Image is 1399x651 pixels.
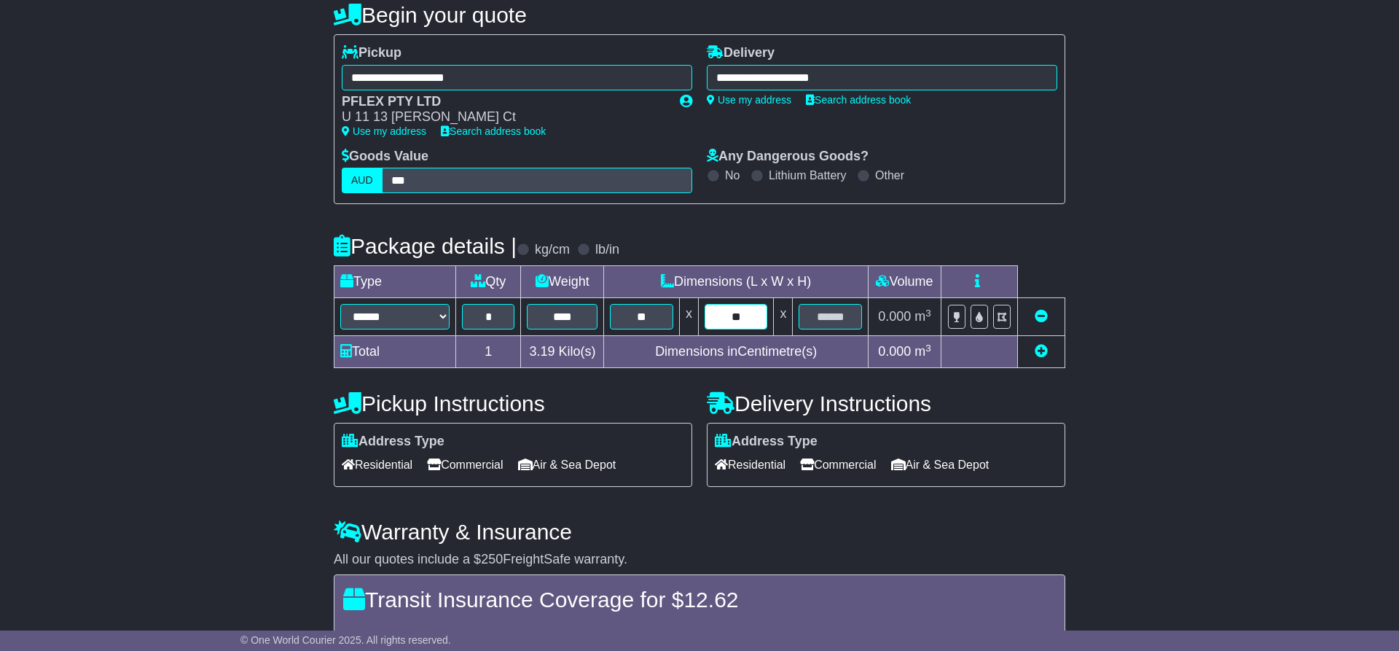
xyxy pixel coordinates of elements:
td: x [679,298,698,336]
label: Pickup [342,45,401,61]
span: Air & Sea Depot [518,453,616,476]
a: Remove this item [1035,309,1048,324]
span: 0.000 [878,309,911,324]
td: Dimensions in Centimetre(s) [604,336,869,368]
td: Total [334,336,456,368]
h4: Transit Insurance Coverage for $ [343,588,1056,612]
label: Delivery [707,45,775,61]
h4: Warranty & Insurance [334,520,1065,544]
h4: Package details | [334,234,517,258]
a: Add new item [1035,344,1048,359]
span: 3.19 [529,344,554,359]
label: Goods Value [342,149,428,165]
span: Residential [342,453,412,476]
label: Other [875,168,904,182]
label: Any Dangerous Goods? [707,149,869,165]
span: m [914,344,931,359]
div: PFLEX PTY LTD [342,94,665,110]
td: 1 [456,336,521,368]
span: Residential [715,453,785,476]
span: © One World Courier 2025. All rights reserved. [240,634,451,646]
span: Air & Sea Depot [891,453,990,476]
a: Search address book [441,125,546,137]
label: Address Type [342,434,444,450]
label: Lithium Battery [769,168,847,182]
a: Use my address [342,125,426,137]
td: Type [334,266,456,298]
a: Search address book [806,94,911,106]
span: Commercial [800,453,876,476]
a: Use my address [707,94,791,106]
sup: 3 [925,308,931,319]
span: 0.000 [878,344,911,359]
label: Address Type [715,434,818,450]
td: Kilo(s) [521,336,604,368]
td: Qty [456,266,521,298]
span: Commercial [427,453,503,476]
h4: Begin your quote [334,3,1065,27]
label: AUD [342,168,383,193]
div: All our quotes include a $ FreightSafe warranty. [334,552,1065,568]
td: Dimensions (L x W x H) [604,266,869,298]
h4: Pickup Instructions [334,391,692,416]
td: Weight [521,266,604,298]
span: 12.62 [683,588,738,612]
h4: Delivery Instructions [707,391,1065,416]
span: 250 [481,552,503,566]
label: No [725,168,740,182]
div: U 11 13 [PERSON_NAME] Ct [342,109,665,125]
td: x [774,298,793,336]
td: Volume [868,266,941,298]
sup: 3 [925,343,931,354]
label: kg/cm [535,242,570,258]
label: lb/in [595,242,619,258]
span: m [914,309,931,324]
